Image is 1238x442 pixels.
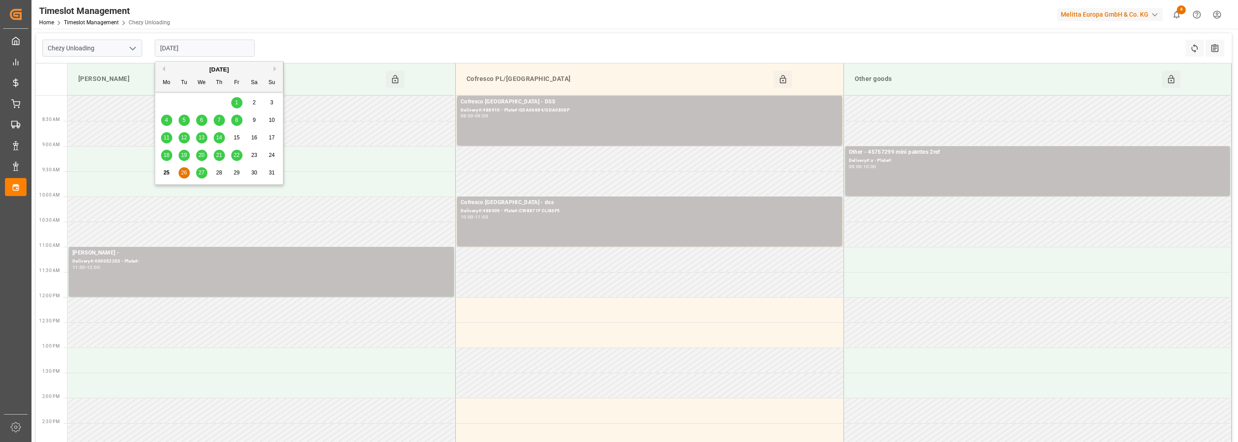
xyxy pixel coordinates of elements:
div: [DATE] [155,65,283,74]
div: Choose Tuesday, August 26th, 2025 [179,167,190,179]
div: Melitta Europa GmbH & Co. KG [1057,8,1163,21]
span: 9 [253,117,256,123]
span: 3 [270,99,274,106]
div: Mo [161,77,172,89]
div: 09:00 [849,165,862,169]
button: Melitta Europa GmbH & Co. KG [1057,6,1166,23]
div: Choose Saturday, August 16th, 2025 [249,132,260,143]
div: - [474,114,475,118]
div: Choose Sunday, August 17th, 2025 [266,132,278,143]
div: We [196,77,207,89]
div: Choose Monday, August 18th, 2025 [161,150,172,161]
span: 27 [198,170,204,176]
div: 11:00 [72,265,85,269]
span: 2:30 PM [42,419,60,424]
span: 31 [269,170,274,176]
div: Tu [179,77,190,89]
span: 10 [269,117,274,123]
div: 12:00 [87,265,100,269]
span: 1:00 PM [42,344,60,348]
div: - [861,165,863,169]
span: 5 [183,117,186,123]
span: 21 [216,152,222,158]
div: Choose Saturday, August 9th, 2025 [249,115,260,126]
div: Choose Sunday, August 10th, 2025 [266,115,278,126]
div: Choose Saturday, August 2nd, 2025 [249,97,260,108]
a: Timeslot Management [64,19,119,26]
span: 7 [218,117,221,123]
div: Choose Wednesday, August 13th, 2025 [196,132,207,143]
span: 11:00 AM [39,243,60,248]
div: 09:00 [475,114,488,118]
div: Choose Tuesday, August 19th, 2025 [179,150,190,161]
span: 1 [235,99,238,106]
div: Cofresco [GEOGRAPHIC_DATA] - DSS [461,98,839,107]
span: 4 [165,117,168,123]
span: 12:30 PM [39,318,60,323]
div: - [474,215,475,219]
input: Type to search/select [42,40,142,57]
button: Help Center [1187,4,1207,25]
span: 11:30 AM [39,268,60,273]
button: open menu [126,41,139,55]
div: month 2025-08 [158,94,281,182]
div: Choose Monday, August 4th, 2025 [161,115,172,126]
span: 29 [233,170,239,176]
div: Choose Thursday, August 28th, 2025 [214,167,225,179]
span: 28 [216,170,222,176]
span: 14 [216,134,222,141]
div: 08:00 [461,114,474,118]
span: 26 [181,170,187,176]
div: - [85,265,87,269]
div: Su [266,77,278,89]
span: 23 [251,152,257,158]
span: 19 [181,152,187,158]
div: Choose Thursday, August 7th, 2025 [214,115,225,126]
span: 2 [253,99,256,106]
span: 10:00 AM [39,192,60,197]
div: Delivery#:488910 - Plate#:GDA66884/GDA0808P [461,107,839,114]
div: Choose Wednesday, August 20th, 2025 [196,150,207,161]
button: show 4 new notifications [1166,4,1187,25]
div: Choose Sunday, August 24th, 2025 [266,150,278,161]
span: 13 [198,134,204,141]
span: 15 [233,134,239,141]
span: 22 [233,152,239,158]
div: Choose Sunday, August 31st, 2025 [266,167,278,179]
span: 9:00 AM [42,142,60,147]
div: Choose Friday, August 8th, 2025 [231,115,242,126]
input: DD-MM-YYYY [155,40,255,57]
button: Previous Month [160,66,165,71]
span: 30 [251,170,257,176]
span: 1:30 PM [42,369,60,374]
span: 11 [163,134,169,141]
div: Choose Monday, August 11th, 2025 [161,132,172,143]
div: Cofresco [GEOGRAPHIC_DATA] - dss [461,198,839,207]
span: 9:30 AM [42,167,60,172]
span: 8:30 AM [42,117,60,122]
span: 4 [1177,5,1186,14]
div: Choose Wednesday, August 27th, 2025 [196,167,207,179]
div: Fr [231,77,242,89]
div: Th [214,77,225,89]
span: 24 [269,152,274,158]
span: 2:00 PM [42,394,60,399]
div: Cofresco PL/[GEOGRAPHIC_DATA] [463,71,774,88]
div: Choose Friday, August 22nd, 2025 [231,150,242,161]
span: 16 [251,134,257,141]
div: Timeslot Management [39,4,170,18]
div: 10:00 [461,215,474,219]
span: 10:30 AM [39,218,60,223]
div: Delivery#:400052203 - Plate#: [72,258,450,265]
div: 11:00 [475,215,488,219]
div: Choose Wednesday, August 6th, 2025 [196,115,207,126]
div: Delivery#:x - Plate#: [849,157,1227,165]
div: 10:00 [863,165,876,169]
div: [PERSON_NAME] - [72,249,450,258]
div: Choose Tuesday, August 12th, 2025 [179,132,190,143]
div: Other - 45757299 mini palettes 2ref [849,148,1227,157]
div: Choose Friday, August 15th, 2025 [231,132,242,143]
span: 12:00 PM [39,293,60,298]
div: Choose Sunday, August 3rd, 2025 [266,97,278,108]
span: 18 [163,152,169,158]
